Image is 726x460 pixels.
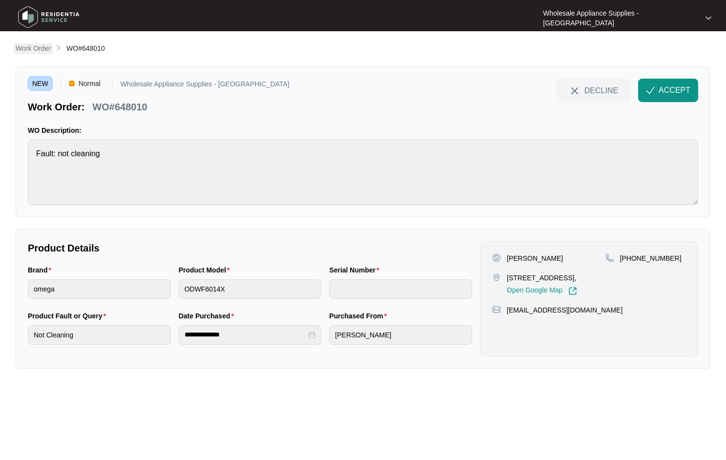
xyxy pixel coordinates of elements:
p: [PERSON_NAME] [507,253,563,263]
img: Vercel Logo [69,81,75,86]
label: Purchased From [329,311,391,321]
input: Serial Number [329,279,472,299]
span: Normal [75,76,104,91]
img: close-Icon [569,85,581,97]
img: Link-External [568,287,577,295]
p: [STREET_ADDRESS], [507,273,577,283]
p: Work Order [16,43,51,53]
p: [EMAIL_ADDRESS][DOMAIN_NAME] [507,305,622,315]
p: Work Order: [28,100,84,114]
p: [PHONE_NUMBER] [620,253,682,263]
label: Date Purchased [179,311,238,321]
label: Serial Number [329,265,383,275]
img: map-pin [605,253,614,262]
img: map-pin [492,305,501,314]
label: Product Model [179,265,234,275]
img: dropdown arrow [705,16,711,21]
input: Product Model [179,279,322,299]
input: Brand [28,279,171,299]
p: WO Description: [28,125,698,135]
input: Date Purchased [185,330,307,340]
label: Brand [28,265,55,275]
span: ACCEPT [659,84,690,96]
p: Product Details [28,241,472,255]
p: Wholesale Appliance Supplies - [GEOGRAPHIC_DATA] [543,8,697,28]
span: DECLINE [584,85,618,96]
button: check-IconACCEPT [638,79,698,102]
p: Wholesale Appliance Supplies - [GEOGRAPHIC_DATA] [121,81,290,91]
img: map-pin [492,273,501,282]
a: Open Google Map [507,287,577,295]
a: Work Order [14,43,53,54]
span: WO#648010 [66,44,105,52]
span: NEW [28,76,53,91]
input: Product Fault or Query [28,325,171,345]
img: chevron-right [55,44,62,52]
p: WO#648010 [92,100,147,114]
img: check-Icon [646,86,655,95]
img: user-pin [492,253,501,262]
button: close-IconDECLINE [557,79,630,102]
label: Product Fault or Query [28,311,110,321]
textarea: Fault: not cleaning [28,139,698,205]
img: residentia service logo [15,2,83,32]
input: Purchased From [329,325,472,345]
